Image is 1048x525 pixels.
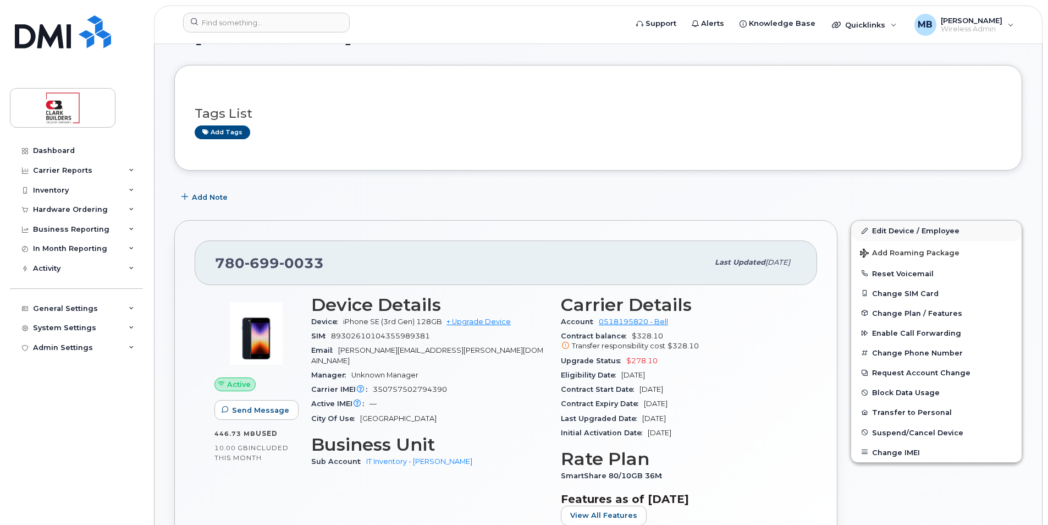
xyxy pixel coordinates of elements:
[311,414,360,423] span: City Of Use
[561,493,797,506] h3: Features as of [DATE]
[311,318,343,326] span: Device
[311,346,338,354] span: Email
[907,14,1022,36] div: Matthew Buttrey
[872,329,961,337] span: Enable Call Forwarding
[446,318,511,326] a: + Upgrade Device
[1000,477,1040,517] iframe: Messenger Launcher
[311,400,369,408] span: Active IMEI
[561,318,599,326] span: Account
[684,13,732,35] a: Alerts
[851,241,1022,264] button: Add Roaming Package
[223,300,289,367] img: image20231002-3703462-1angbar.jpeg
[561,472,668,480] span: SmartShare 80/10GB 36M
[851,343,1022,363] button: Change Phone Number
[311,295,548,315] h3: Device Details
[214,444,289,462] span: included this month
[311,371,351,379] span: Manager
[642,414,666,423] span: [DATE]
[851,323,1022,343] button: Enable Call Forwarding
[214,444,249,452] span: 10.00 GB
[373,385,447,393] span: 350757502794390
[195,125,250,139] a: Add tags
[851,264,1022,283] button: Reset Voicemail
[227,379,251,390] span: Active
[626,357,658,365] span: $278.10
[561,400,644,408] span: Contract Expiry Date
[701,18,724,29] span: Alerts
[215,255,324,271] span: 780
[851,442,1022,462] button: Change IMEI
[214,400,299,420] button: Send Message
[343,318,442,326] span: iPhone SE (3rd Gen) 128GB
[851,363,1022,382] button: Request Account Change
[668,342,699,350] span: $328.10
[232,405,289,415] span: Send Message
[311,332,331,340] span: SIM
[570,510,637,521] span: View All Features
[715,258,765,266] span: Last updated
[941,16,1002,25] span: [PERSON_NAME]
[561,414,642,423] span: Last Upgraded Date
[351,371,418,379] span: Unknown Manager
[765,258,790,266] span: [DATE]
[561,295,797,315] h3: Carrier Details
[192,192,228,203] span: Add Note
[851,221,1022,240] a: Edit Device / Employee
[732,13,823,35] a: Knowledge Base
[561,429,648,437] span: Initial Activation Date
[174,187,237,207] button: Add Note
[845,20,885,29] span: Quicklinks
[561,357,626,365] span: Upgrade Status
[369,400,377,408] span: —
[183,13,350,32] input: Find something...
[279,255,324,271] span: 0033
[851,303,1022,323] button: Change Plan / Features
[599,318,668,326] a: 0518195820 - Bell
[561,385,639,393] span: Contract Start Date
[872,428,963,436] span: Suspend/Cancel Device
[644,400,668,408] span: [DATE]
[749,18,815,29] span: Knowledge Base
[245,255,279,271] span: 699
[860,249,959,259] span: Add Roaming Package
[621,371,645,379] span: [DATE]
[561,371,621,379] span: Eligibility Date
[256,429,278,437] span: used
[872,309,962,317] span: Change Plan / Features
[561,449,797,469] h3: Rate Plan
[311,435,548,455] h3: Business Unit
[214,430,256,437] span: 446.73 MB
[360,414,437,423] span: [GEOGRAPHIC_DATA]
[628,13,684,35] a: Support
[646,18,676,29] span: Support
[311,457,366,466] span: Sub Account
[311,385,373,393] span: Carrier IMEI
[331,332,430,340] span: 89302610104355989381
[851,402,1022,422] button: Transfer to Personal
[311,346,543,364] span: [PERSON_NAME][EMAIL_ADDRESS][PERSON_NAME][DOMAIN_NAME]
[851,382,1022,402] button: Block Data Usage
[941,25,1002,34] span: Wireless Admin
[648,429,671,437] span: [DATE]
[824,14,904,36] div: Quicklinks
[572,342,665,350] span: Transfer responsibility cost
[195,107,1002,121] h3: Tags List
[918,18,933,31] span: MB
[639,385,663,393] span: [DATE]
[851,423,1022,442] button: Suspend/Cancel Device
[366,457,472,466] a: IT Inventory - [PERSON_NAME]
[851,283,1022,303] button: Change SIM Card
[561,332,632,340] span: Contract balance
[561,332,797,352] span: $328.10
